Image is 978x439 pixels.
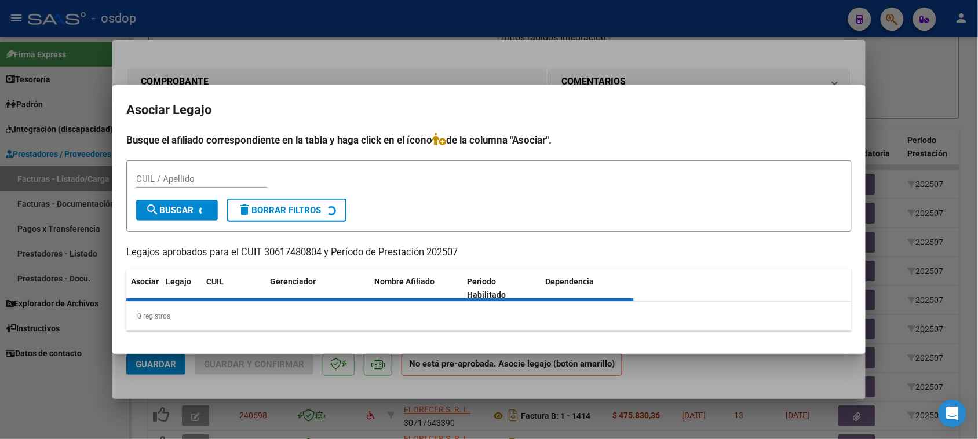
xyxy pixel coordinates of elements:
[238,203,251,217] mat-icon: delete
[166,277,191,286] span: Legajo
[136,200,218,221] button: Buscar
[270,277,316,286] span: Gerenciador
[468,277,506,299] span: Periodo Habilitado
[238,205,321,215] span: Borrar Filtros
[126,99,852,121] h2: Asociar Legajo
[265,269,370,308] datatable-header-cell: Gerenciador
[546,277,594,286] span: Dependencia
[126,133,852,148] h4: Busque el afiliado correspondiente en la tabla y haga click en el ícono de la columna "Asociar".
[463,269,541,308] datatable-header-cell: Periodo Habilitado
[541,269,634,308] datatable-header-cell: Dependencia
[126,246,852,260] p: Legajos aprobados para el CUIT 30617480804 y Período de Prestación 202507
[145,203,159,217] mat-icon: search
[206,277,224,286] span: CUIL
[370,269,463,308] datatable-header-cell: Nombre Afiliado
[227,199,346,222] button: Borrar Filtros
[131,277,159,286] span: Asociar
[202,269,265,308] datatable-header-cell: CUIL
[161,269,202,308] datatable-header-cell: Legajo
[126,302,852,331] div: 0 registros
[145,205,194,215] span: Buscar
[939,400,966,427] div: Open Intercom Messenger
[126,269,161,308] datatable-header-cell: Asociar
[374,277,435,286] span: Nombre Afiliado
